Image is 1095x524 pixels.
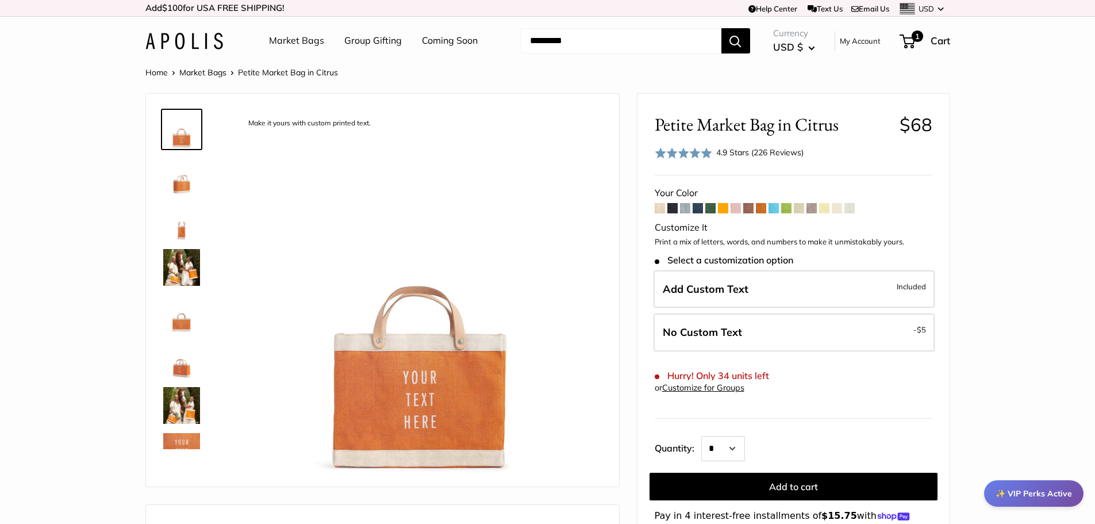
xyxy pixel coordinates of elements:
span: $5 [917,325,926,334]
div: ✨ VIP Perks Active [984,480,1084,507]
div: Customize It [655,219,932,236]
input: Search... [521,28,721,53]
a: Help Center [748,4,797,13]
img: Petite Market Bag in Citrus [163,341,200,378]
a: My Account [840,34,881,48]
img: description_Seal of authenticity printed on the backside of every bag. [163,295,200,332]
span: Hurry! Only 34 units left [655,370,769,381]
a: Group Gifting [344,32,402,49]
a: Customize for Groups [662,383,744,393]
button: USD $ [773,38,815,56]
a: Email Us [851,4,889,13]
img: Petite Market Bag in Citrus [163,157,200,194]
img: description_Make it yours with custom printed text. [163,111,200,148]
div: 4.9 Stars (226 Reviews) [655,144,804,161]
span: USD [919,4,934,13]
span: 1 [911,30,923,42]
a: Petite Market Bag in Citrus [161,385,202,426]
p: Print a mix of letters, words, and numbers to make it unmistakably yours. [655,236,932,248]
span: - [913,323,926,336]
span: Cart [931,35,950,47]
a: Coming Soon [422,32,478,49]
img: Apolis [145,33,223,49]
span: No Custom Text [663,326,742,339]
span: $100 [162,2,183,13]
div: 4.9 Stars (226 Reviews) [716,146,804,159]
a: Market Bags [179,67,226,78]
span: $68 [900,113,932,136]
a: Petite Market Bag in Citrus [161,155,202,196]
span: Included [897,280,926,293]
span: Petite Market Bag in Citrus [238,67,338,78]
img: description_12.5" wide, 9.5" high, 5.5" deep; handles: 3.5" drop [163,203,200,240]
label: Leave Blank [654,313,935,351]
div: Your Color [655,185,932,202]
a: description_Seal of authenticity printed on the backside of every bag. [161,293,202,334]
a: 1 Cart [901,32,950,50]
a: Petite Market Bag in Citrus [161,339,202,380]
span: Select a customization option [655,255,793,266]
a: description_12.5" wide, 9.5" high, 5.5" deep; handles: 3.5" drop [161,201,202,242]
span: Petite Market Bag in Citrus [655,114,891,135]
span: Add Custom Text [663,282,748,296]
span: Currency [773,25,815,41]
img: description_Custom printed text with eco-friendly ink. [163,433,200,470]
button: Search [721,28,750,53]
img: Petite Market Bag in Citrus [163,249,200,286]
nav: Breadcrumb [145,65,338,80]
a: description_Make it yours with custom printed text. [161,109,202,150]
img: Petite Market Bag in Citrus [163,387,200,424]
label: Quantity: [655,433,701,461]
img: description_Make it yours with custom printed text. [238,111,602,475]
div: or [655,380,744,396]
a: Market Bags [269,32,324,49]
a: description_Custom printed text with eco-friendly ink. [161,431,202,472]
label: Add Custom Text [654,270,935,308]
a: Petite Market Bag in Citrus [161,247,202,288]
a: Text Us [808,4,843,13]
span: USD $ [773,41,803,53]
div: Make it yours with custom printed text. [243,116,376,131]
a: Home [145,67,168,78]
button: Add to cart [650,473,938,500]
